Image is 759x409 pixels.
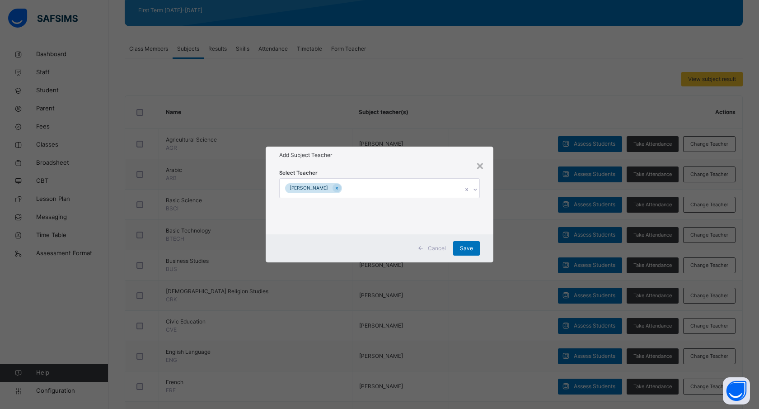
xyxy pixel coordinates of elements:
[476,156,484,175] div: ×
[428,244,446,252] span: Cancel
[723,377,750,404] button: Open asap
[279,169,318,177] span: Select Teacher
[279,151,480,159] h1: Add Subject Teacher
[460,244,473,252] span: Save
[285,183,333,194] div: [PERSON_NAME]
